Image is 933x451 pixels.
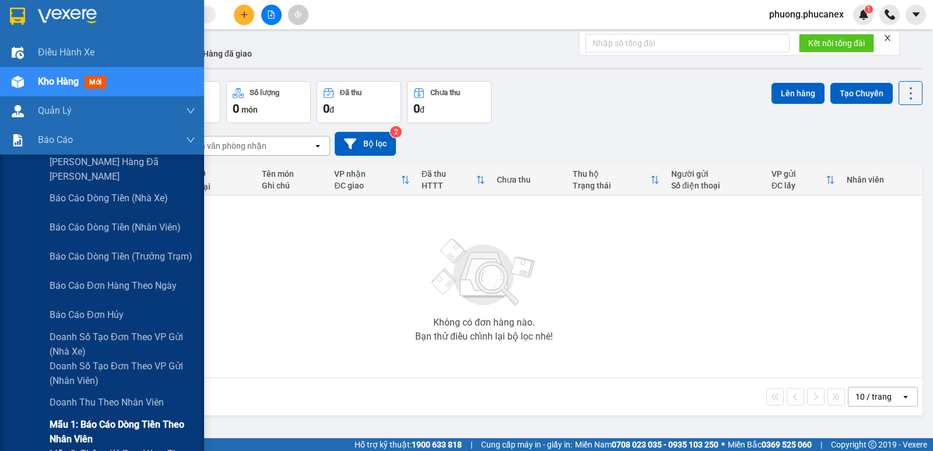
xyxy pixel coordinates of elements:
div: Tên món [262,169,322,179]
img: warehouse-icon [12,76,24,88]
div: Chưa thu [430,89,460,97]
div: Số điện thoại [671,181,760,190]
img: phone-icon [885,9,895,20]
button: Kết nối tổng đài [799,34,874,53]
th: Toggle SortBy [416,165,492,195]
strong: 1900 633 818 [412,440,462,449]
img: logo-vxr [10,8,25,25]
span: | [471,438,472,451]
button: file-add [261,5,282,25]
span: đ [329,105,334,114]
img: icon-new-feature [858,9,869,20]
div: Chọn văn phòng nhận [186,140,266,152]
th: Toggle SortBy [766,165,841,195]
div: 10 / trang [855,391,892,403]
img: warehouse-icon [12,47,24,59]
svg: open [313,141,322,151]
span: Báo cáo đơn hàng theo ngày [50,278,177,293]
span: đ [420,105,425,114]
span: Doanh số tạo đơn theo VP gửi (nhân viên) [50,359,195,388]
button: Hàng đã giao [194,40,261,68]
span: Doanh số tạo đơn theo VP gửi (nhà xe) [50,330,195,359]
button: Chưa thu0đ [407,81,492,123]
div: Đã thu [422,169,476,179]
span: món [241,105,258,114]
span: mới [85,76,106,89]
span: [PERSON_NAME] Hàng Đã [PERSON_NAME] [50,155,195,184]
button: Số lượng0món [226,81,311,123]
strong: 0369 525 060 [762,440,812,449]
svg: open [901,392,910,401]
button: Bộ lọc [335,132,396,156]
span: Báo cáo dòng tiền (trưởng trạm) [50,249,192,264]
div: ĐC giao [334,181,400,190]
div: Đã thu [340,89,362,97]
div: VP gửi [771,169,826,179]
span: Miền Bắc [728,438,812,451]
input: Nhập số tổng đài [585,34,790,53]
div: HTTT [422,181,476,190]
button: Tạo Chuyến [830,83,893,104]
div: Không có đơn hàng nào. [433,318,535,327]
span: 0 [233,102,239,116]
strong: 0708 023 035 - 0935 103 250 [612,440,718,449]
span: down [186,106,195,116]
th: Toggle SortBy [328,165,415,195]
div: Chưa thu [497,175,560,184]
button: aim [288,5,308,25]
div: Nhân viên [847,175,916,184]
img: svg+xml;base64,PHN2ZyBjbGFzcz0ibGlzdC1wbHVnX19zdmciIHhtbG5zPSJodHRwOi8vd3d3LnczLm9yZy8yMDAwL3N2Zy... [426,232,542,313]
span: Báo cáo đơn hủy [50,307,124,322]
sup: 1 [865,5,873,13]
span: 1 [867,5,871,13]
span: 0 [413,102,420,116]
span: Báo cáo dòng tiền (nhân viên) [50,220,181,235]
button: plus [234,5,254,25]
span: | [820,438,822,451]
span: aim [294,11,302,19]
span: copyright [868,440,876,449]
div: Trạng thái [573,181,650,190]
span: Báo cáo [38,132,73,147]
div: Thu hộ [573,169,650,179]
span: down [186,135,195,145]
button: caret-down [906,5,926,25]
span: Hỗ trợ kỹ thuật: [355,438,462,451]
span: Miền Nam [575,438,718,451]
div: Số điện thoại [162,182,250,191]
button: Lên hàng [771,83,825,104]
span: ⚪️ [721,442,725,447]
span: Báo cáo dòng tiền (nhà xe) [50,191,168,205]
img: warehouse-icon [12,105,24,117]
span: 0 [323,102,329,116]
div: Người nhận [162,168,250,177]
button: Đã thu0đ [317,81,401,123]
span: Mẫu 1: Báo cáo dòng tiền theo nhân viên [50,417,195,446]
span: Điều hành xe [38,45,94,60]
span: Quản Lý [38,103,72,118]
span: file-add [267,11,275,19]
span: caret-down [911,9,921,20]
sup: 2 [390,126,402,138]
th: Toggle SortBy [567,165,665,195]
span: Doanh thu theo nhân viên [50,395,164,410]
div: Số lượng [250,89,279,97]
img: solution-icon [12,134,24,146]
div: VP nhận [334,169,400,179]
span: plus [240,11,248,19]
span: phuong.phucanex [760,7,853,22]
span: Kết nối tổng đài [808,37,865,50]
div: Ghi chú [262,181,322,190]
div: Bạn thử điều chỉnh lại bộ lọc nhé! [415,332,553,341]
span: Kho hàng [38,76,79,87]
div: ĐC lấy [771,181,826,190]
div: Người gửi [671,169,760,179]
span: close [883,34,892,42]
span: Cung cấp máy in - giấy in: [481,438,572,451]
